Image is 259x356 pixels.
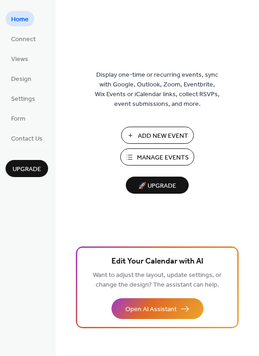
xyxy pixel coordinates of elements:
[126,177,189,194] button: 🚀 Upgrade
[138,131,188,141] span: Add New Event
[12,165,41,174] span: Upgrade
[120,148,194,166] button: Manage Events
[111,298,203,319] button: Open AI Assistant
[11,114,25,124] span: Form
[6,51,34,66] a: Views
[11,74,31,84] span: Design
[111,255,203,268] span: Edit Your Calendar with AI
[11,55,28,64] span: Views
[11,15,29,25] span: Home
[6,71,37,86] a: Design
[93,269,222,291] span: Want to adjust the layout, update settings, or change the design? The assistant can help.
[95,70,220,109] span: Display one-time or recurring events, sync with Google, Outlook, Zoom, Eventbrite, Wix Events or ...
[11,35,36,44] span: Connect
[121,127,194,144] button: Add New Event
[131,180,183,192] span: 🚀 Upgrade
[11,134,43,144] span: Contact Us
[6,130,48,146] a: Contact Us
[6,91,41,106] a: Settings
[6,160,48,177] button: Upgrade
[11,94,35,104] span: Settings
[6,31,41,46] a: Connect
[6,110,31,126] a: Form
[125,305,177,314] span: Open AI Assistant
[137,153,189,163] span: Manage Events
[6,11,34,26] a: Home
